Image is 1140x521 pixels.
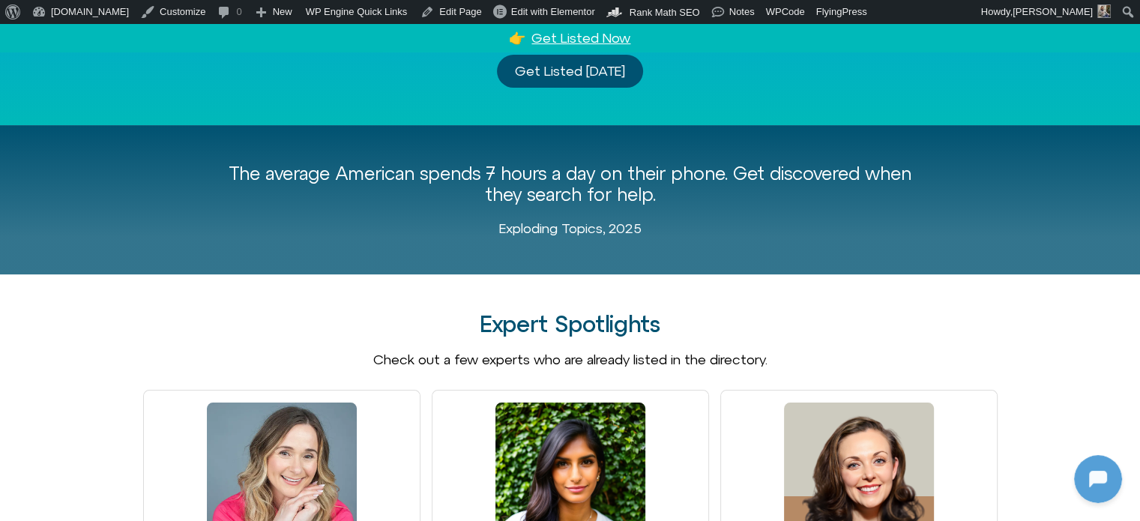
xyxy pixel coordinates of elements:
textarea: Message Input [25,389,232,404]
button: Expand Header Button [4,4,296,35]
iframe: Botpress [1074,455,1122,503]
img: N5FCcHC.png [13,7,37,31]
img: N5FCcHC.png [120,222,180,282]
a: Get Listed [DATE] [497,55,643,88]
svg: Voice Input Button [256,385,280,409]
span: Check out a few experts who are already listed in the directory. [373,352,767,367]
a: 👉 [509,30,525,46]
span: [PERSON_NAME] [1013,6,1093,17]
span: Rank Math SEO [630,7,700,18]
h1: [DOMAIN_NAME] [93,298,207,319]
p: The average American spends 7 hours a day on their phone. Get discovered when they search for help. [211,163,930,206]
span: Get Listed [DATE] [515,64,625,79]
h2: Expert Spotlights [143,312,998,337]
span: Edit with Elementor [511,6,595,17]
h2: [DOMAIN_NAME] [44,10,230,29]
svg: Close Chatbot Button [262,7,287,32]
p: Exploding Topics, 2025 [211,220,930,237]
svg: Restart Conversation Button [236,7,262,32]
a: Get Listed Now [531,30,630,46]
